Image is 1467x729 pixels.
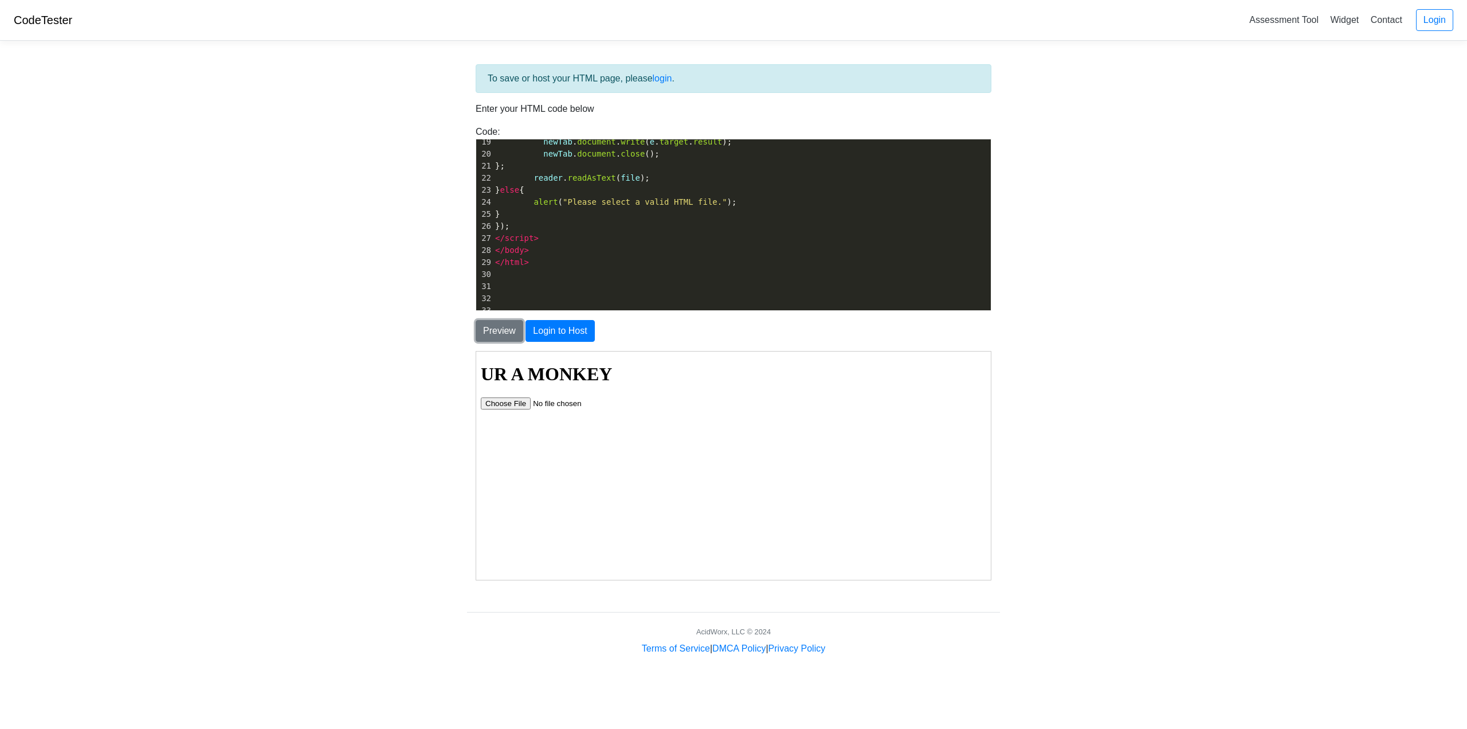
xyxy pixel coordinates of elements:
span: > [524,245,529,255]
span: "Please select a valid HTML file." [563,197,727,206]
span: close [621,149,645,158]
span: reader [534,173,563,182]
a: Contact [1366,10,1407,29]
div: 22 [476,172,493,184]
div: 26 [476,220,493,232]
span: }; [495,161,505,170]
div: 25 [476,208,493,220]
div: AcidWorx, LLC © 2024 [696,626,771,637]
span: } { [495,185,524,194]
span: ( ); [495,197,737,206]
div: 20 [476,148,493,160]
span: }); [495,221,509,231]
div: 21 [476,160,493,172]
span: document [577,137,615,146]
a: login [653,73,672,83]
div: 30 [476,268,493,280]
span: target [660,137,689,146]
div: 28 [476,244,493,256]
span: > [524,258,529,267]
div: 33 [476,305,493,317]
button: Login to Host [525,320,594,342]
span: </ [495,245,505,255]
span: readAsText [567,173,615,182]
div: Code: [467,125,1000,311]
div: 24 [476,196,493,208]
div: 32 [476,293,493,305]
div: To save or host your HTML page, please . [476,64,991,93]
a: DMCA Policy [712,644,766,653]
span: . ( ); [495,173,650,182]
a: Widget [1325,10,1363,29]
span: write [621,137,645,146]
div: 29 [476,256,493,268]
div: | | [642,642,825,656]
span: } [495,209,500,219]
span: </ [495,258,505,267]
span: document [577,149,615,158]
span: > [534,233,538,243]
span: . . ( . . ); [495,137,732,146]
span: alert [534,197,558,206]
h1: UR A MONKEY [5,12,510,33]
div: 27 [476,232,493,244]
div: 23 [476,184,493,196]
span: e [650,137,654,146]
div: 19 [476,136,493,148]
span: script [505,233,534,243]
span: </ [495,233,505,243]
span: body [505,245,524,255]
span: result [693,137,723,146]
a: CodeTester [14,14,72,26]
a: Assessment Tool [1245,10,1323,29]
button: Preview [476,320,523,342]
span: newTab [543,137,572,146]
span: newTab [543,149,572,158]
a: Login [1416,9,1453,31]
span: else [500,185,519,194]
a: Privacy Policy [768,644,826,653]
p: Enter your HTML code below [476,102,991,116]
span: html [505,258,524,267]
span: file [621,173,640,182]
span: . . (); [495,149,660,158]
a: Terms of Service [642,644,710,653]
div: 31 [476,280,493,293]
